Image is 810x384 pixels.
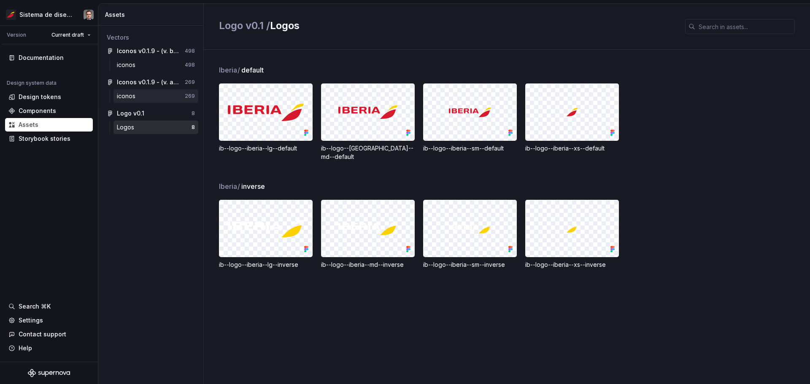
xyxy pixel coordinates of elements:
div: ib--logo--iberia--xs--inverse [525,260,619,269]
a: Components [5,104,93,118]
div: Logo v0.1 [117,109,144,118]
a: iconos269 [113,89,198,103]
div: ib--logo--[GEOGRAPHIC_DATA]--md--default [321,144,415,161]
img: Julio Reyes [84,10,94,20]
div: Vectors [107,33,195,42]
span: Iberia [219,65,240,75]
span: Iberia [219,181,240,191]
div: Assets [19,121,38,129]
a: Assets [5,118,93,132]
h2: Logos [219,19,675,32]
div: Storybook stories [19,134,70,143]
a: Iconos v0.1.9 - (v. beta)498 [103,44,198,58]
div: 8 [192,110,195,117]
svg: Supernova Logo [28,369,70,377]
a: Design tokens [5,90,93,104]
span: / [238,182,240,191]
a: Storybook stories [5,132,93,145]
button: Sistema de diseño IberiaJulio Reyes [2,5,96,24]
div: ib--logo--iberia--lg--inverse [219,260,313,269]
img: 55604660-494d-44a9-beb2-692398e9940a.png [6,10,16,20]
div: iconos [117,61,139,69]
div: ib--logo--iberia--sm--default [423,144,517,153]
a: Logo v0.18 [103,107,198,120]
div: Version [7,32,26,38]
input: Search in assets... [695,19,795,34]
div: 269 [185,79,195,86]
div: 498 [185,48,195,54]
div: Iconos v0.1.9 - (v. beta) [117,47,180,55]
button: Help [5,341,93,355]
div: 498 [185,62,195,68]
span: inverse [241,181,265,191]
span: / [238,66,240,74]
div: Components [19,107,56,115]
div: ib--logo--iberia--lg--default [219,144,313,153]
div: ib--logo--iberia--md--inverse [321,260,415,269]
a: Iconos v0.1.9 - (v. actual)269 [103,75,198,89]
div: Sistema de diseño Iberia [19,11,73,19]
div: Help [19,344,32,352]
span: Logo v0.1 / [219,19,270,32]
div: 269 [185,93,195,99]
a: Logos8 [113,121,198,134]
span: Current draft [51,32,84,38]
span: default [241,65,264,75]
div: Assets [105,11,200,19]
div: Design system data [7,80,57,86]
a: Settings [5,314,93,327]
div: ib--logo--iberia--sm--inverse [423,260,517,269]
div: ib--logo--iberia--xs--default [525,144,619,153]
div: Design tokens [19,93,61,101]
a: Documentation [5,51,93,64]
div: Search ⌘K [19,302,51,311]
div: Iconos v0.1.9 - (v. actual) [117,78,180,86]
div: Logos [117,123,138,132]
button: Contact support [5,328,93,341]
div: Settings [19,316,43,325]
div: iconos [117,92,139,100]
a: iconos498 [113,58,198,72]
div: Contact support [19,330,66,338]
div: Documentation [19,54,64,62]
button: Search ⌘K [5,300,93,313]
div: 8 [192,124,195,131]
button: Current draft [48,29,94,41]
